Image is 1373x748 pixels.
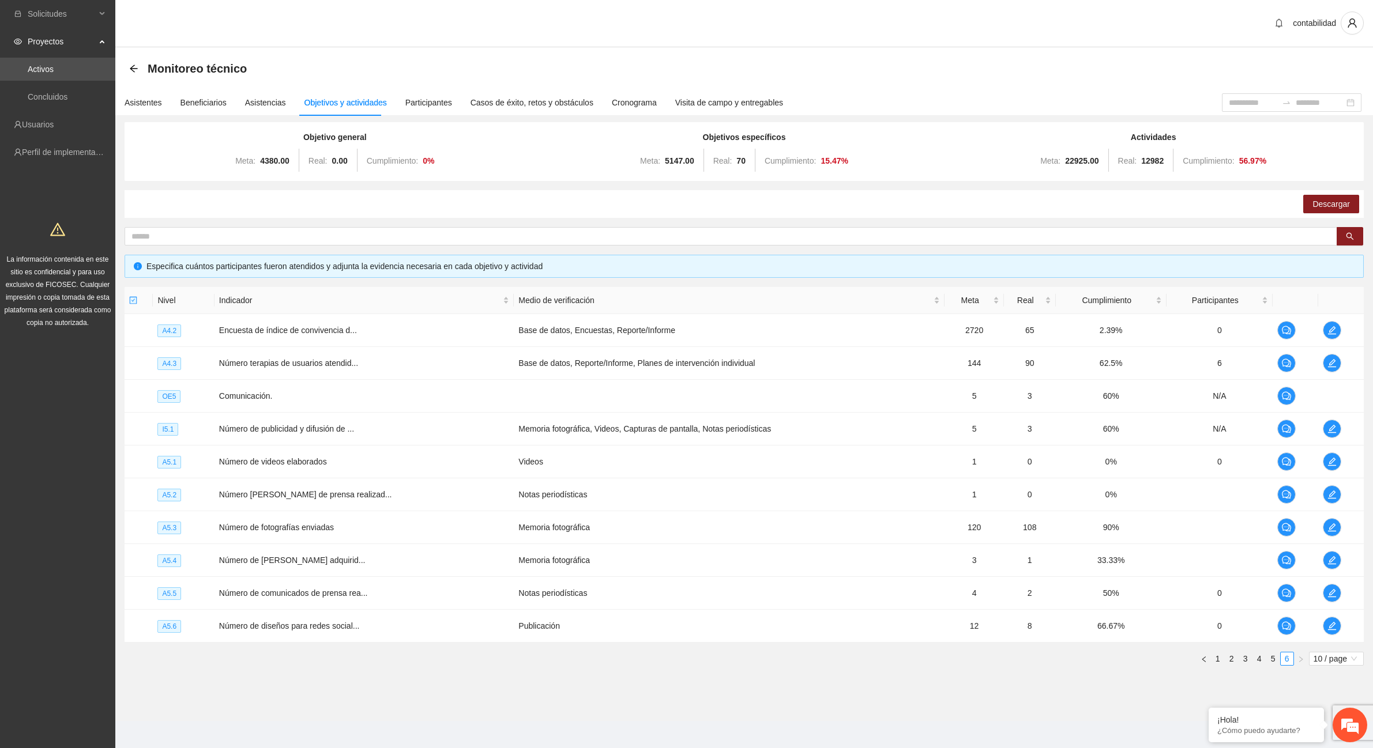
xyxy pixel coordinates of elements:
span: Número de publicidad y difusión de ... [219,424,354,433]
span: search [1346,232,1354,241]
span: Número de [PERSON_NAME] adquirid... [219,556,366,565]
span: Descargar [1312,198,1350,210]
span: Meta: [235,156,255,165]
a: 6 [1281,652,1293,665]
strong: Objetivo general [303,133,367,142]
span: OE5 [157,390,180,403]
div: Page Size [1309,652,1364,666]
button: right [1294,652,1308,666]
th: Indicador [215,287,514,314]
td: 33.33% [1056,544,1167,577]
button: comment [1277,452,1296,471]
div: Objetivos y actividades [304,96,387,109]
span: left [1201,656,1208,663]
span: edit [1323,556,1341,565]
th: Nivel [153,287,214,314]
span: edit [1323,457,1341,466]
span: Participantes [1171,294,1259,307]
span: Número terapias de usuarios atendid... [219,358,358,368]
td: 3 [1004,413,1056,445]
button: left [1197,652,1211,666]
th: Cumplimiento [1056,287,1167,314]
span: inbox [14,10,22,18]
div: Visita de campo y entregables [675,96,783,109]
span: Cumplimiento: [367,156,418,165]
button: edit [1323,354,1341,372]
td: 2720 [945,314,1003,347]
button: comment [1277,420,1296,438]
span: 10 / page [1314,652,1359,665]
div: Beneficiarios [180,96,227,109]
li: 1 [1211,652,1225,666]
span: edit [1323,490,1341,499]
span: edit [1323,523,1341,532]
td: 3 [1004,380,1056,413]
span: La información contenida en este sitio es confidencial y para uso exclusivo de FICOSEC. Cualquier... [5,255,111,327]
li: 4 [1252,652,1266,666]
td: 0 [1167,445,1273,478]
button: edit [1323,518,1341,537]
th: Meta [945,287,1003,314]
td: Memoria fotográfica [514,544,945,577]
div: Back [129,64,138,74]
a: Usuarios [22,120,54,129]
li: Next Page [1294,652,1308,666]
td: 65 [1004,314,1056,347]
a: Perfil de implementadora [22,148,112,157]
span: Monitoreo técnico [148,59,247,78]
button: comment [1277,584,1296,602]
td: 8 [1004,610,1056,643]
button: edit [1323,617,1341,635]
td: 60% [1056,413,1167,445]
td: 90% [1056,511,1167,544]
span: Meta [949,294,990,307]
td: 1 [1004,544,1056,577]
span: Meta: [640,156,660,165]
span: eye [14,37,22,46]
strong: 70 [736,156,746,165]
td: 66.67% [1056,610,1167,643]
span: Indicador [219,294,501,307]
span: edit [1323,326,1341,335]
div: Asistencias [245,96,286,109]
td: 0 [1167,314,1273,347]
span: arrow-left [129,64,138,73]
td: 108 [1004,511,1056,544]
span: Cumplimiento: [765,156,816,165]
strong: 0.00 [332,156,347,165]
td: 0% [1056,445,1167,478]
td: 4 [945,577,1003,610]
div: Cronograma [612,96,657,109]
span: Cumplimiento [1060,294,1153,307]
span: I5.1 [157,423,178,436]
td: 90 [1004,347,1056,380]
button: edit [1323,321,1341,339]
button: bell [1270,14,1288,32]
strong: 5147.00 [665,156,694,165]
span: warning [50,222,65,237]
li: 2 [1225,652,1239,666]
th: Real [1004,287,1056,314]
a: 3 [1239,652,1252,665]
td: 12 [945,610,1003,643]
a: 1 [1212,652,1224,665]
td: Memoria fotográfica, Videos, Capturas de pantalla, Notas periodísticas [514,413,945,445]
td: 2 [1004,577,1056,610]
button: user [1341,12,1364,35]
td: 62.5% [1056,347,1167,380]
div: Casos de éxito, retos y obstáculos [471,96,593,109]
button: comment [1277,485,1296,504]
span: Real [1009,294,1043,307]
strong: 4380.00 [260,156,289,165]
strong: 56.97 % [1239,156,1267,165]
strong: 12982 [1141,156,1164,165]
div: Especifica cuántos participantes fueron atendidos y adjunta la evidencia necesaria en cada objeti... [146,260,1355,273]
span: A5.3 [157,522,181,534]
span: info-circle [134,262,142,270]
td: Número de fotografías enviadas [215,511,514,544]
button: edit [1323,551,1341,569]
li: 3 [1239,652,1252,666]
td: 120 [945,511,1003,544]
td: 0 [1004,478,1056,511]
span: Encuesta de índice de convivencia d... [219,326,357,335]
